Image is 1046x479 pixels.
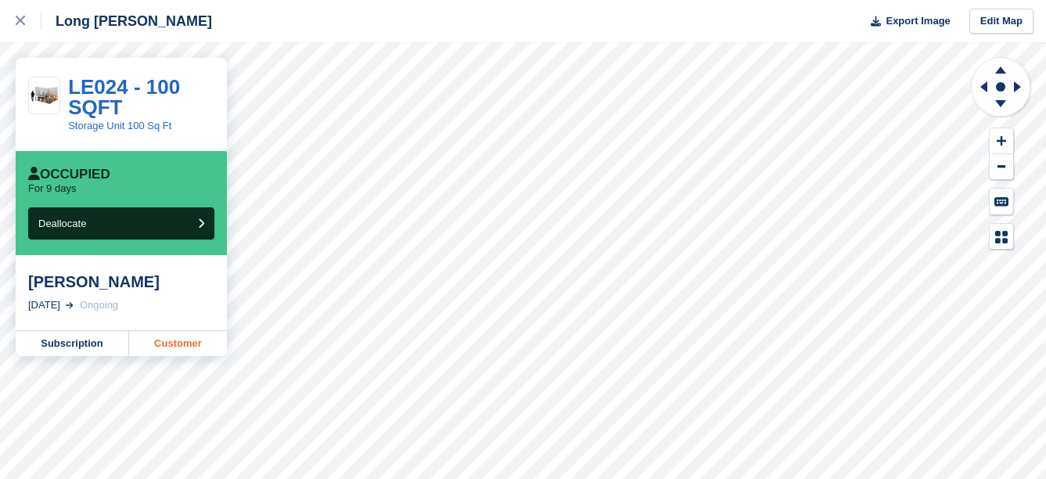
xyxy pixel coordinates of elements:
[990,189,1013,214] button: Keyboard Shortcuts
[28,182,76,195] p: For 9 days
[41,12,212,31] div: Long [PERSON_NAME]
[886,13,950,29] span: Export Image
[990,128,1013,154] button: Zoom In
[990,224,1013,250] button: Map Legend
[38,218,86,229] span: Deallocate
[68,75,180,119] a: LE024 - 100 SQFT
[990,154,1013,180] button: Zoom Out
[129,331,227,356] a: Customer
[28,297,60,313] div: [DATE]
[28,167,110,182] div: Occupied
[66,302,74,308] img: arrow-right-light-icn-cde0832a797a2874e46488d9cf13f60e5c3a73dbe684e267c42b8395dfbc2abf.svg
[861,9,951,34] button: Export Image
[68,120,171,131] a: Storage Unit 100 Sq Ft
[28,207,214,239] button: Deallocate
[16,331,129,356] a: Subscription
[29,84,59,106] img: 100-sqft-unit.jpg
[80,297,118,313] div: Ongoing
[28,272,214,291] div: [PERSON_NAME]
[969,9,1033,34] a: Edit Map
